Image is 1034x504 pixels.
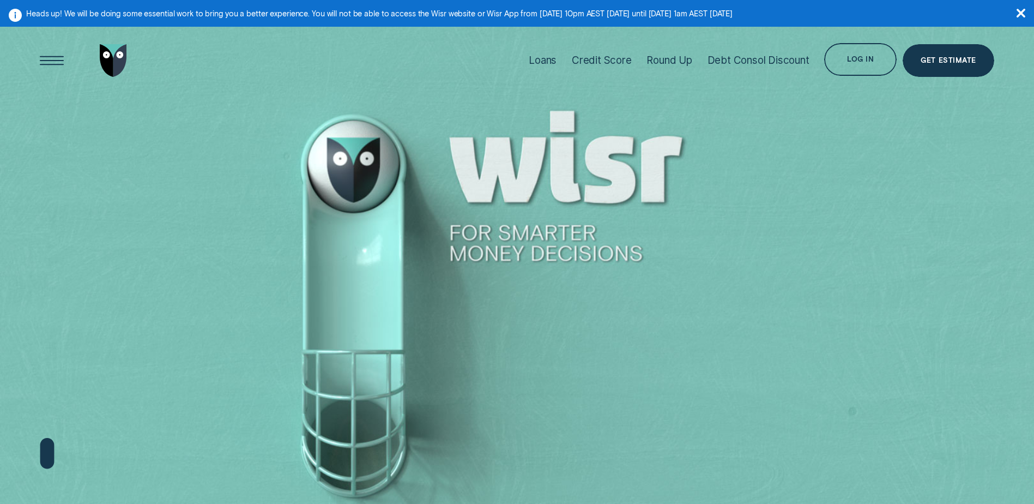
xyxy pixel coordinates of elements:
img: Wisr [100,44,127,77]
a: Get Estimate [903,44,994,77]
a: Loans [529,24,557,97]
button: Log in [824,43,897,76]
div: Round Up [646,54,692,67]
div: Loans [529,54,557,67]
a: Go to home page [97,24,130,97]
div: Credit Score [572,54,632,67]
button: Open Menu [35,44,68,77]
a: Credit Score [572,24,632,97]
div: Debt Consol Discount [708,54,809,67]
a: Round Up [646,24,692,97]
a: Debt Consol Discount [708,24,809,97]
